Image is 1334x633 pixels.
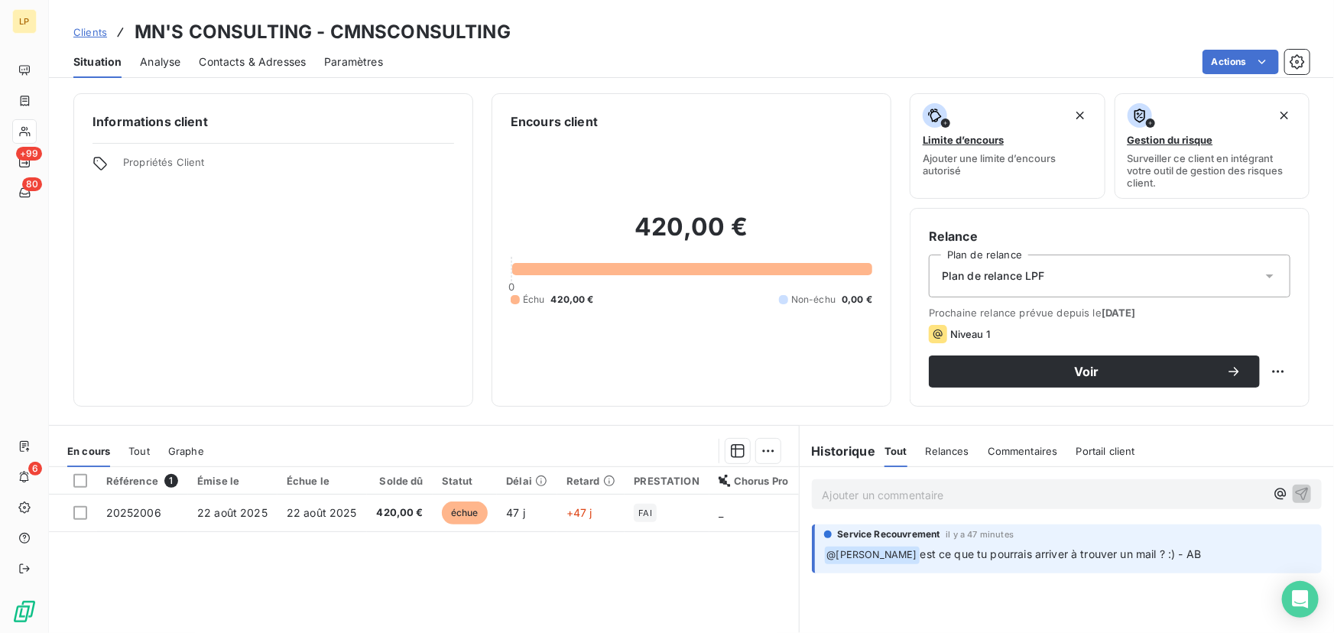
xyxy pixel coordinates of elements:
span: 1 [164,474,178,488]
span: FAI [638,508,651,518]
span: Limite d’encours [923,134,1004,146]
span: 20252006 [106,506,161,519]
span: Prochaine relance prévue depuis le [929,307,1290,319]
span: 6 [28,462,42,476]
span: il y a 47 minutes [946,530,1014,539]
button: Actions [1203,50,1279,74]
span: est ce que tu pourrais arriver à trouver un mail ? :) - AB [920,547,1202,560]
span: 22 août 2025 [287,506,357,519]
span: Niveau 1 [950,328,990,340]
span: Commentaires [988,445,1058,457]
span: 0 [508,281,514,293]
span: 0,00 € [842,293,872,307]
div: LP [12,9,37,34]
h6: Informations client [93,112,454,131]
div: Chorus Pro [719,475,790,487]
span: Analyse [140,54,180,70]
div: PRESTATION [634,475,700,487]
span: Relances [926,445,969,457]
button: Limite d’encoursAjouter une limite d’encours autorisé [910,93,1105,199]
span: Voir [947,365,1226,378]
span: 80 [22,177,42,191]
span: 22 août 2025 [197,506,268,519]
h6: Relance [929,227,1290,245]
span: 420,00 € [551,293,594,307]
span: Surveiller ce client en intégrant votre outil de gestion des risques client. [1128,152,1297,189]
span: Ajouter une limite d’encours autorisé [923,152,1092,177]
span: Graphe [168,445,204,457]
span: @ [PERSON_NAME] [825,547,920,564]
span: Échu [523,293,545,307]
span: _ [719,506,723,519]
div: Solde dû [376,475,424,487]
a: Clients [73,24,107,40]
h2: 420,00 € [511,212,872,258]
button: Voir [929,355,1260,388]
span: Service Recouvrement [838,527,940,541]
h6: Encours client [511,112,598,131]
span: En cours [67,445,110,457]
span: Contacts & Adresses [199,54,306,70]
span: Portail client [1076,445,1135,457]
div: Statut [442,475,488,487]
span: Tout [128,445,150,457]
span: Situation [73,54,122,70]
span: Clients [73,26,107,38]
div: Référence [106,474,179,488]
span: Gestion du risque [1128,134,1213,146]
div: Délai [506,475,547,487]
div: Open Intercom Messenger [1282,581,1319,618]
span: Non-échu [791,293,836,307]
div: Émise le [197,475,268,487]
div: Échue le [287,475,358,487]
h6: Historique [800,442,876,460]
div: Retard [566,475,616,487]
h3: MN'S CONSULTING - CMNSCONSULTING [135,18,511,46]
button: Gestion du risqueSurveiller ce client en intégrant votre outil de gestion des risques client. [1115,93,1310,199]
span: 420,00 € [376,505,424,521]
span: +99 [16,147,42,161]
span: +47 j [566,506,592,519]
span: Plan de relance LPF [942,268,1045,284]
span: Propriétés Client [123,156,454,177]
span: Paramètres [324,54,383,70]
span: échue [442,502,488,524]
span: 47 j [506,506,525,519]
img: Logo LeanPay [12,599,37,624]
span: Tout [884,445,907,457]
span: [DATE] [1102,307,1136,319]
